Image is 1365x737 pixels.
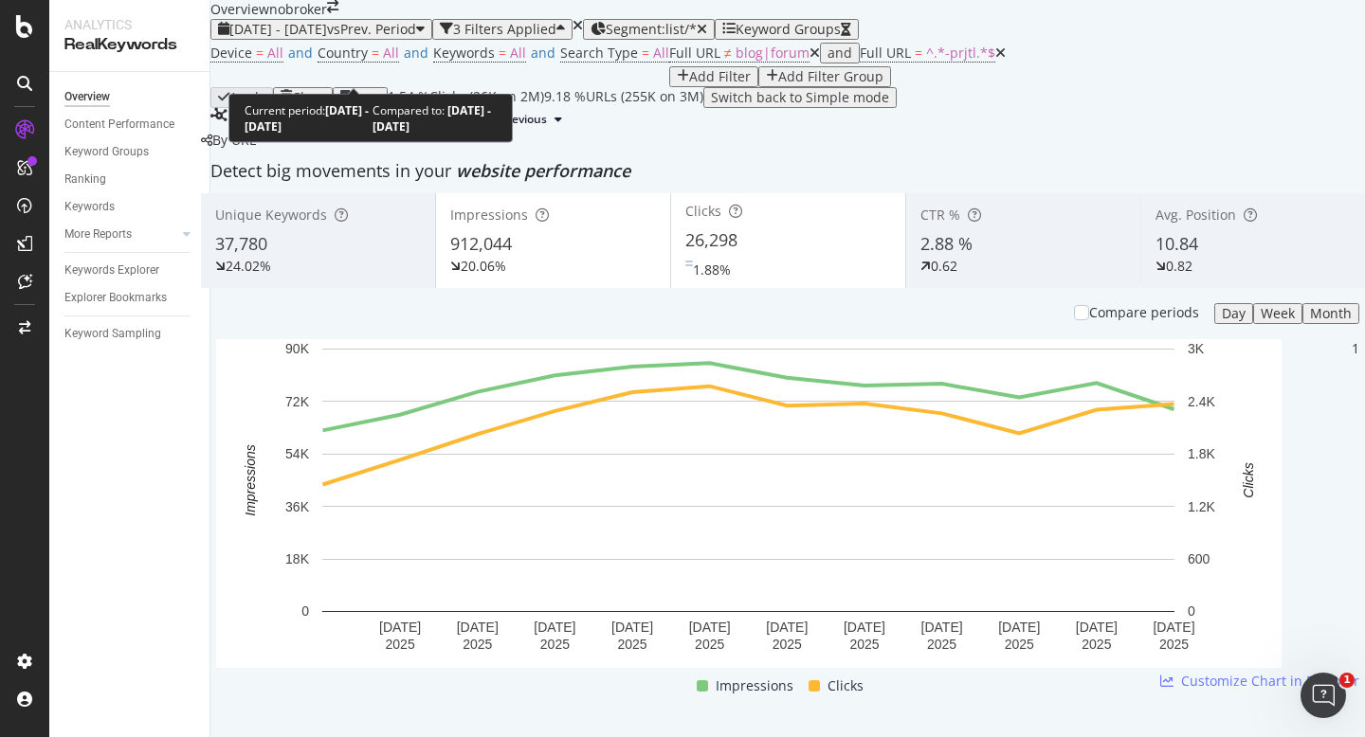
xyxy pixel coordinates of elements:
a: Ranking [64,170,196,189]
button: Switch back to Simple mode [703,87,897,108]
span: 10.84 [1156,232,1198,255]
div: Keywords Explorer [64,261,159,280]
button: Save [333,87,388,108]
text: 2025 [927,637,956,652]
b: [DATE] - [DATE] [245,102,369,135]
text: 600 [1188,551,1210,566]
div: Week [1261,306,1295,321]
text: [DATE] [1076,620,1118,635]
span: Unique Keywords [215,206,327,224]
div: Keywords [64,197,115,217]
span: = [256,44,264,62]
span: Search Type [560,44,638,62]
a: Keywords [64,197,196,217]
div: Save [351,90,380,105]
div: 1 [1352,339,1359,358]
b: [DATE] - [DATE] [373,102,491,135]
div: Data crossed with the Crawls [227,108,412,131]
text: [DATE] [689,620,731,635]
span: and [404,44,428,62]
div: Keyword Groups [736,22,841,37]
div: Apply [229,90,265,105]
div: legacy label [201,131,256,150]
span: Previous [500,111,547,128]
text: [DATE] [921,620,963,635]
span: and [288,44,313,62]
div: 1.88% [693,261,731,279]
a: More Reports [64,225,177,244]
span: and [531,44,555,62]
a: Overview [64,87,196,107]
button: Add Filter [669,66,758,87]
a: Keyword Groups [64,142,196,162]
button: 3 Filters Applied [432,19,573,40]
a: Keywords Explorer [64,261,196,280]
a: Content Performance [64,115,196,135]
text: 2.4K [1188,394,1215,409]
span: 26,298 [685,228,737,251]
div: Overview [64,87,110,107]
span: Full URL [669,44,720,62]
button: Segment:list/* [583,19,715,40]
button: [DATE] - [DATE]vsPrev. Period [210,19,432,40]
span: Impressions [450,206,528,224]
div: 3 Filters Applied [453,22,556,37]
text: [DATE] [998,620,1040,635]
img: Equal [685,261,693,266]
span: Country [318,44,368,62]
a: Keyword Sampling [64,324,196,344]
span: Clicks [828,674,864,697]
div: Add Filter [689,69,751,84]
div: Month [1310,306,1352,321]
span: vs Prev. Period [327,20,416,38]
text: 2025 [463,637,492,652]
text: 2025 [849,637,879,652]
div: Switch back to Simple mode [711,90,889,105]
text: 2025 [386,637,415,652]
div: Add Filter Group [778,69,883,84]
div: Explorer Bookmarks [64,288,167,308]
text: [DATE] [457,620,499,635]
svg: A chart. [216,339,1282,668]
text: 18K [285,551,310,566]
text: [DATE] [611,620,653,635]
div: Clear [292,90,325,105]
button: and [820,43,860,63]
span: 2.88 % [920,232,973,255]
div: Detect big movements in your [210,159,1365,184]
span: = [499,44,506,62]
button: Day [1214,303,1253,324]
span: Impressions [716,674,793,697]
text: 1.2K [1188,499,1215,514]
span: All [510,44,526,62]
button: Add Filter Group [758,66,891,87]
text: Clicks [1241,462,1256,497]
text: 2025 [1005,637,1034,652]
div: times [573,19,583,32]
span: By URL [212,131,256,149]
span: Segment: list/* [606,20,697,38]
span: Keywords [433,44,495,62]
a: Explorer Bookmarks [64,288,196,308]
span: 912,044 [450,232,512,255]
span: ^.*-prjtl.*$ [926,44,995,62]
div: Compared to: [373,102,497,135]
text: 0 [1188,603,1195,619]
button: Clear [273,87,333,108]
span: All [383,44,399,62]
button: Week [1253,303,1302,324]
div: Keyword Sampling [64,324,161,344]
div: RealKeywords [64,34,194,56]
div: Day [1222,306,1246,321]
text: 36K [285,499,310,514]
text: 2025 [540,637,570,652]
span: Customize Chart in Explorer [1181,672,1359,691]
span: blog|forum [736,44,810,62]
span: All [267,44,283,62]
text: 2025 [695,637,724,652]
div: and [828,45,852,61]
text: Impressions [243,444,258,515]
button: Month [1302,303,1359,324]
iframe: Intercom live chat [1301,673,1346,718]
